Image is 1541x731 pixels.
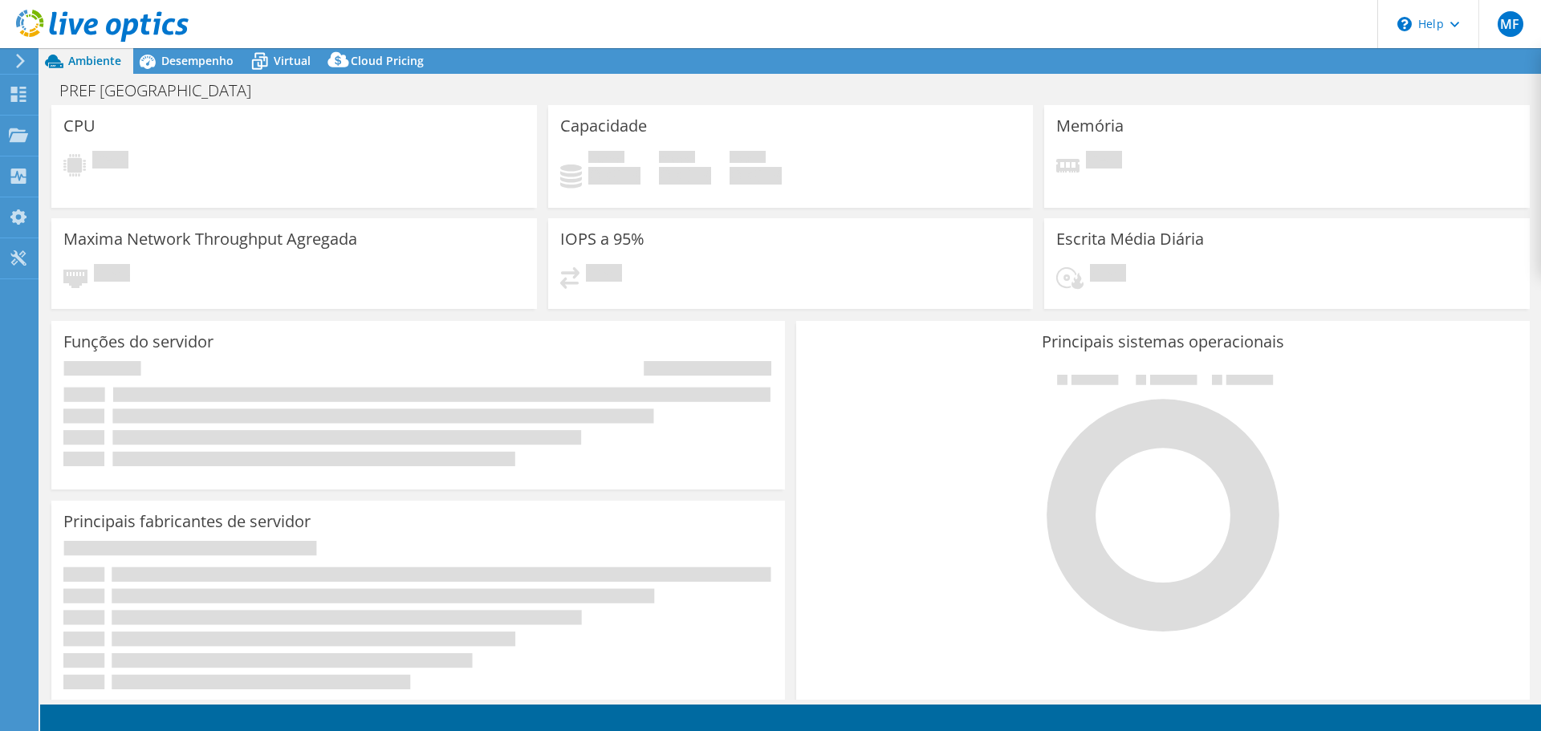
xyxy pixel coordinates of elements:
[63,117,96,135] h3: CPU
[1498,11,1523,37] span: MF
[1397,17,1412,31] svg: \n
[808,333,1518,351] h3: Principais sistemas operacionais
[1090,264,1126,286] span: Pendente
[274,53,311,68] span: Virtual
[730,167,782,185] h4: 0 GiB
[588,151,624,167] span: Usado
[1086,151,1122,173] span: Pendente
[161,53,234,68] span: Desempenho
[92,151,128,173] span: Pendente
[588,167,640,185] h4: 0 GiB
[730,151,766,167] span: Total
[63,513,311,530] h3: Principais fabricantes de servidor
[63,230,357,248] h3: Maxima Network Throughput Agregada
[586,264,622,286] span: Pendente
[351,53,424,68] span: Cloud Pricing
[1056,117,1124,135] h3: Memória
[63,333,213,351] h3: Funções do servidor
[52,82,276,99] h1: PREF [GEOGRAPHIC_DATA]
[68,53,121,68] span: Ambiente
[659,151,695,167] span: Disponível
[560,230,644,248] h3: IOPS a 95%
[560,117,647,135] h3: Capacidade
[659,167,711,185] h4: 0 GiB
[1056,230,1204,248] h3: Escrita Média Diária
[94,264,130,286] span: Pendente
